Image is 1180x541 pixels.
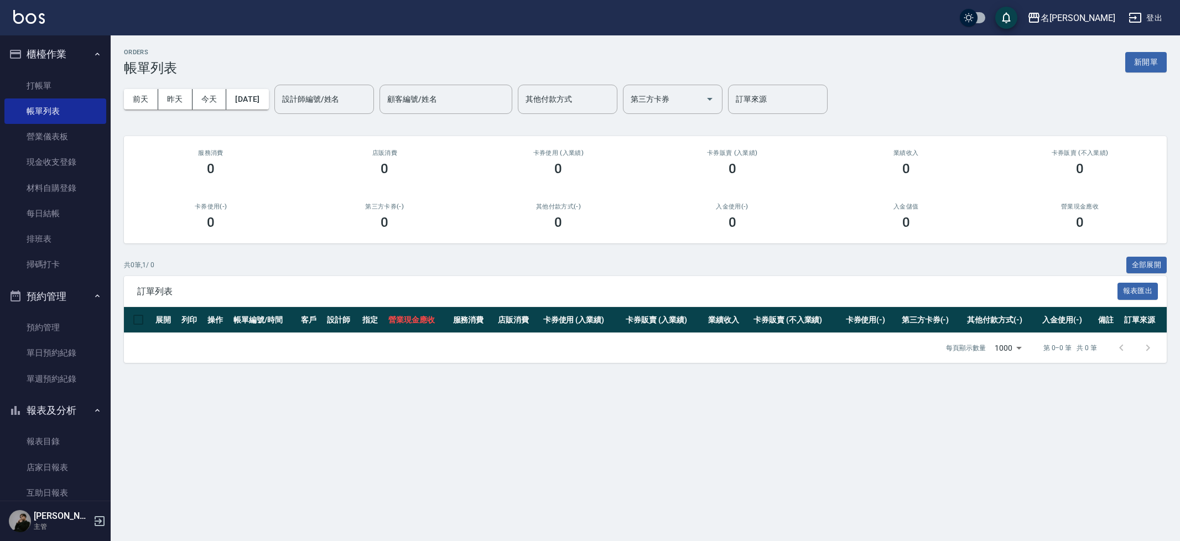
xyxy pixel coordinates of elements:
th: 卡券販賣 (入業績) [623,307,705,333]
h3: 0 [1076,161,1084,176]
h3: 0 [1076,215,1084,230]
th: 業績收入 [705,307,751,333]
h5: [PERSON_NAME] [34,511,90,522]
p: 每頁顯示數量 [946,343,986,353]
p: 共 0 筆, 1 / 0 [124,260,154,270]
p: 主管 [34,522,90,532]
h3: 0 [729,215,736,230]
button: Open [701,90,719,108]
button: 報表及分析 [4,396,106,425]
button: 報表匯出 [1117,283,1158,300]
h2: 入金儲值 [833,203,980,210]
button: 新開單 [1125,52,1167,72]
h3: 0 [554,215,562,230]
a: 預約管理 [4,315,106,340]
div: 1000 [990,333,1026,363]
img: Logo [13,10,45,24]
h2: 卡券販賣 (不入業績) [1006,149,1153,157]
a: 排班表 [4,226,106,252]
h3: 0 [729,161,736,176]
a: 掃碼打卡 [4,252,106,277]
button: 預約管理 [4,282,106,311]
h3: 0 [902,161,910,176]
h2: 入金使用(-) [658,203,805,210]
button: 全部展開 [1126,257,1167,274]
th: 營業現金應收 [386,307,450,333]
a: 互助日報表 [4,480,106,506]
h3: 0 [207,161,215,176]
button: save [995,7,1017,29]
a: 報表匯出 [1117,285,1158,296]
th: 訂單來源 [1121,307,1167,333]
th: 帳單編號/時間 [231,307,298,333]
th: 服務消費 [450,307,496,333]
h2: ORDERS [124,49,177,56]
button: 今天 [193,89,227,110]
button: 前天 [124,89,158,110]
h2: 營業現金應收 [1006,203,1153,210]
th: 店販消費 [495,307,540,333]
th: 卡券販賣 (不入業績) [751,307,843,333]
a: 單日預約紀錄 [4,340,106,366]
h3: 0 [381,161,388,176]
h3: 0 [902,215,910,230]
button: [DATE] [226,89,268,110]
h3: 帳單列表 [124,60,177,76]
h2: 卡券使用(-) [137,203,284,210]
a: 打帳單 [4,73,106,98]
button: 昨天 [158,89,193,110]
th: 入金使用(-) [1039,307,1095,333]
button: 名[PERSON_NAME] [1023,7,1120,29]
a: 新開單 [1125,56,1167,67]
h2: 業績收入 [833,149,980,157]
th: 列印 [179,307,205,333]
th: 展開 [153,307,179,333]
h2: 店販消費 [311,149,458,157]
th: 設計師 [324,307,360,333]
th: 指定 [360,307,386,333]
span: 訂單列表 [137,286,1117,297]
th: 操作 [205,307,231,333]
a: 店家日報表 [4,455,106,480]
th: 其他付款方式(-) [964,307,1039,333]
button: 登出 [1124,8,1167,28]
a: 單週預約紀錄 [4,366,106,392]
p: 第 0–0 筆 共 0 筆 [1043,343,1097,353]
h2: 卡券使用 (入業績) [485,149,632,157]
h3: 0 [381,215,388,230]
h3: 0 [554,161,562,176]
button: 櫃檯作業 [4,40,106,69]
div: 名[PERSON_NAME] [1041,11,1115,25]
h2: 卡券販賣 (入業績) [658,149,805,157]
th: 備註 [1095,307,1121,333]
h3: 0 [207,215,215,230]
a: 現金收支登錄 [4,149,106,175]
th: 卡券使用(-) [843,307,899,333]
h2: 其他付款方式(-) [485,203,632,210]
h3: 服務消費 [137,149,284,157]
a: 營業儀表板 [4,124,106,149]
th: 客戶 [298,307,324,333]
a: 每日結帳 [4,201,106,226]
th: 卡券使用 (入業績) [540,307,623,333]
a: 材料自購登錄 [4,175,106,201]
img: Person [9,510,31,532]
h2: 第三方卡券(-) [311,203,458,210]
a: 帳單列表 [4,98,106,124]
a: 報表目錄 [4,429,106,454]
th: 第三方卡券(-) [899,307,965,333]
